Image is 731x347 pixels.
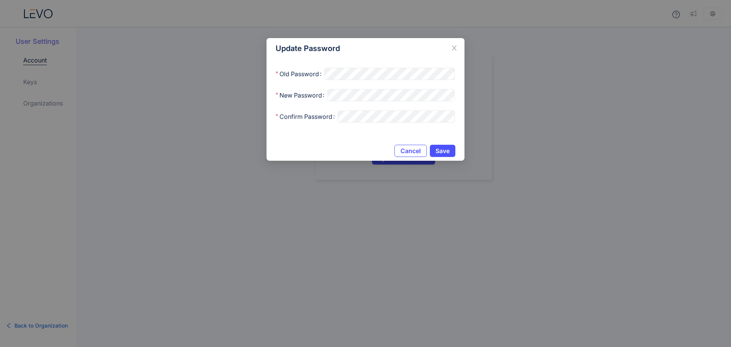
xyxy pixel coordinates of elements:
span: Cancel [401,147,421,154]
label: Confirm Password [276,110,338,123]
button: Close [444,38,464,59]
button: Cancel [394,145,427,157]
input: Confirm Password [338,110,455,123]
span: close [451,45,458,51]
label: New Password [276,89,327,101]
span: Save [436,147,450,154]
label: Old Password [276,68,324,80]
div: Update Password [276,44,455,53]
input: Old Password [324,68,455,80]
button: Save [430,145,455,157]
input: New Password [327,89,455,101]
